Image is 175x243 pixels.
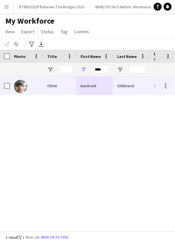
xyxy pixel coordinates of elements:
span: Comms [74,29,89,35]
app-action-btn: Export XLSX [37,40,45,48]
span: Workforce ID [154,51,170,61]
span: Title [47,54,57,59]
input: Title Filter Input [59,66,73,74]
a: Export [19,27,37,36]
span: Tag [61,29,68,35]
a: View [3,27,17,36]
div: Other [43,77,77,95]
span: 1 filter set [22,235,40,240]
button: Open Filter Menu [117,67,123,73]
span: View [5,29,15,35]
span: My Workforce [5,16,54,26]
a: Status [38,27,57,36]
app-action-btn: Advanced filters [28,40,36,48]
div: Gillibrand [113,77,150,95]
span: Photo [14,54,25,59]
span: Status [41,29,54,35]
img: Aardvark Gillibrand [14,80,27,93]
span: Last Name [117,54,137,59]
span: Export [21,29,34,35]
input: First Name Filter Input [92,66,109,74]
span: First Name [81,54,101,59]
button: Remove filters [40,234,70,241]
button: BTBR2025/P Between The Bridges 2025 [14,0,90,13]
div: Aardvark [77,77,113,95]
button: 8008/100 Tech Refurb- Warehouse [90,0,157,13]
a: Comms [72,27,92,36]
a: Tag [58,27,70,36]
input: Last Name Filter Input [129,66,146,74]
button: Open Filter Menu [47,67,53,73]
button: Open Filter Menu [81,67,87,73]
button: Open Filter Menu [154,67,160,73]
